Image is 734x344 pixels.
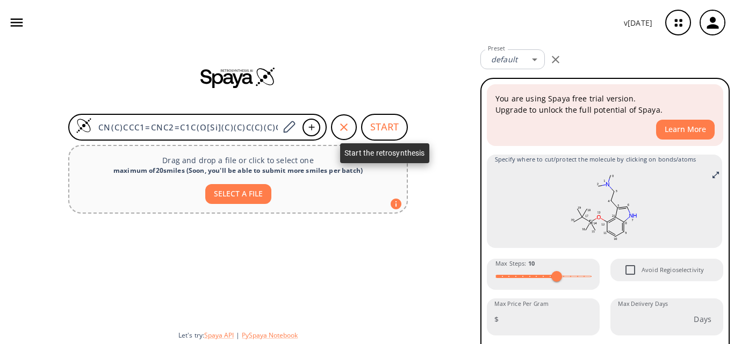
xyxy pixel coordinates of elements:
div: maximum of 20 smiles ( Soon, you'll be able to submit more smiles per batch ) [78,166,398,175]
div: Start the retrosynthesis [340,143,429,163]
button: Learn More [656,120,715,140]
img: Logo Spaya [76,118,92,134]
div: Let's try: [178,331,472,340]
label: Preset [488,45,505,53]
button: Spaya API [204,331,234,340]
span: Max Steps : [495,259,535,268]
button: SELECT A FILE [205,184,271,204]
input: Enter SMILES [92,122,279,133]
em: default [491,54,517,64]
button: START [361,114,408,141]
span: Avoid Regioselectivity [642,265,704,275]
label: Max Price Per Gram [494,300,549,308]
button: PySpaya Notebook [242,331,298,340]
svg: CN(C)CCC1=CNC2=C1C(O[Si](C)(C)C(C)(C)C)=CC=C2 [495,169,714,244]
img: Spaya logo [200,67,276,88]
p: v [DATE] [624,17,652,28]
p: You are using Spaya free trial version. Upgrade to unlock the full potential of Spaya. [495,93,715,115]
p: $ [494,313,499,325]
strong: 10 [528,259,535,267]
p: Drag and drop a file or click to select one [78,155,398,166]
span: Specify where to cut/protect the molecule by clicking on bonds/atoms [495,155,714,164]
span: | [234,331,242,340]
svg: Full screen [711,171,720,179]
label: Max Delivery Days [618,300,668,308]
p: Days [694,313,711,325]
span: Avoid Regioselectivity [619,259,642,281]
